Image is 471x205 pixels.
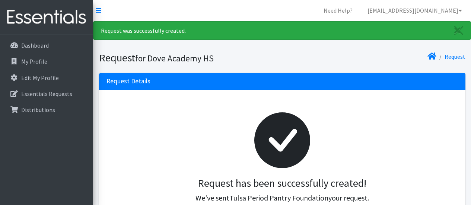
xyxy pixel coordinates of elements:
[3,38,90,53] a: Dashboard
[112,177,452,190] h3: Request has been successfully created!
[99,51,280,64] h1: Request
[3,5,90,30] img: HumanEssentials
[106,77,150,85] h3: Request Details
[229,193,328,202] span: Tulsa Period Pantry Foundation
[445,53,465,60] a: Request
[93,21,471,40] div: Request was successfully created.
[3,86,90,101] a: Essentials Requests
[3,70,90,85] a: Edit My Profile
[3,102,90,117] a: Distributions
[318,3,359,18] a: Need Help?
[21,58,47,65] p: My Profile
[447,22,471,39] a: Close
[3,54,90,69] a: My Profile
[135,53,214,64] small: for Dove Academy HS
[21,74,59,81] p: Edit My Profile
[21,42,49,49] p: Dashboard
[362,3,468,18] a: [EMAIL_ADDRESS][DOMAIN_NAME]
[21,106,55,113] p: Distributions
[21,90,72,97] p: Essentials Requests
